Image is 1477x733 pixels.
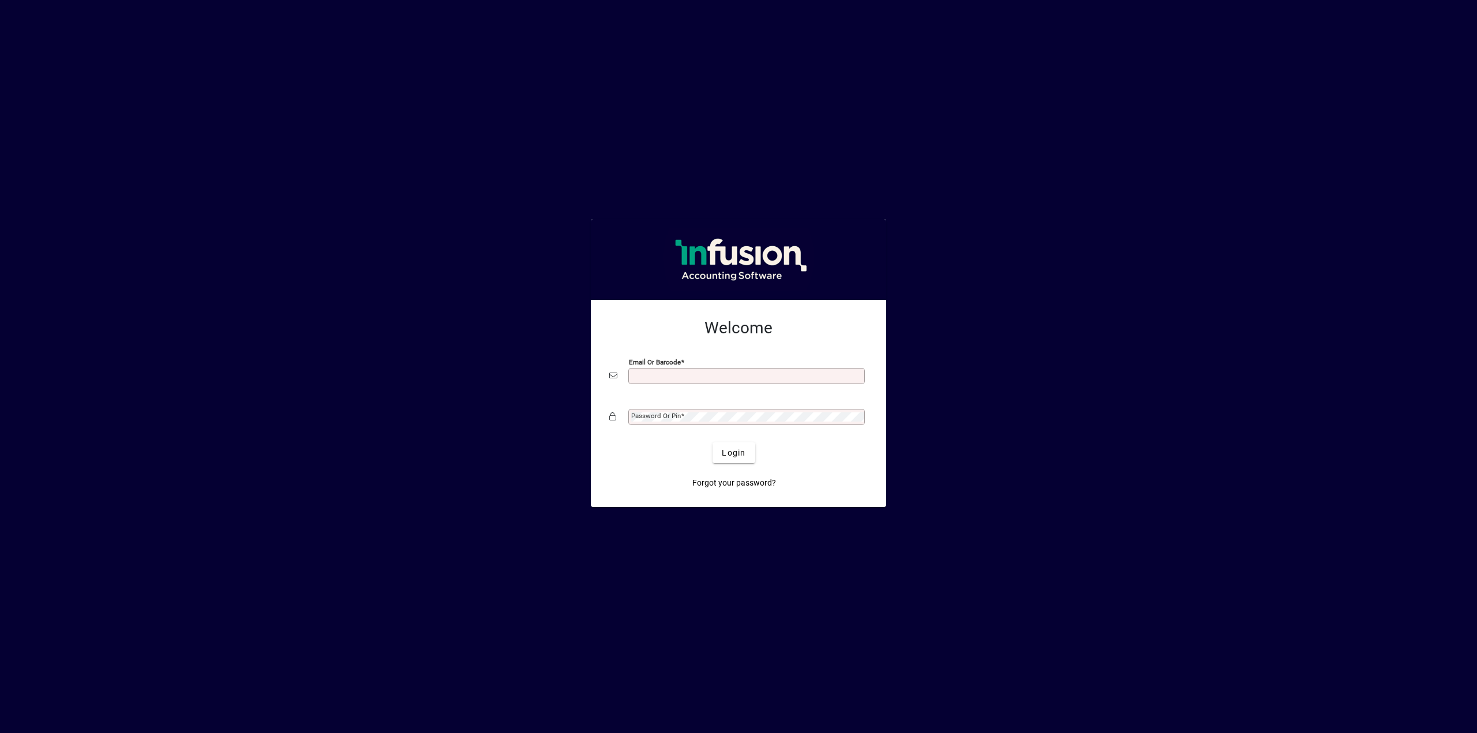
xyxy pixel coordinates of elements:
[692,477,776,489] span: Forgot your password?
[629,358,681,366] mat-label: Email or Barcode
[713,442,755,463] button: Login
[609,318,868,338] h2: Welcome
[631,412,681,420] mat-label: Password or Pin
[688,472,781,493] a: Forgot your password?
[722,447,745,459] span: Login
